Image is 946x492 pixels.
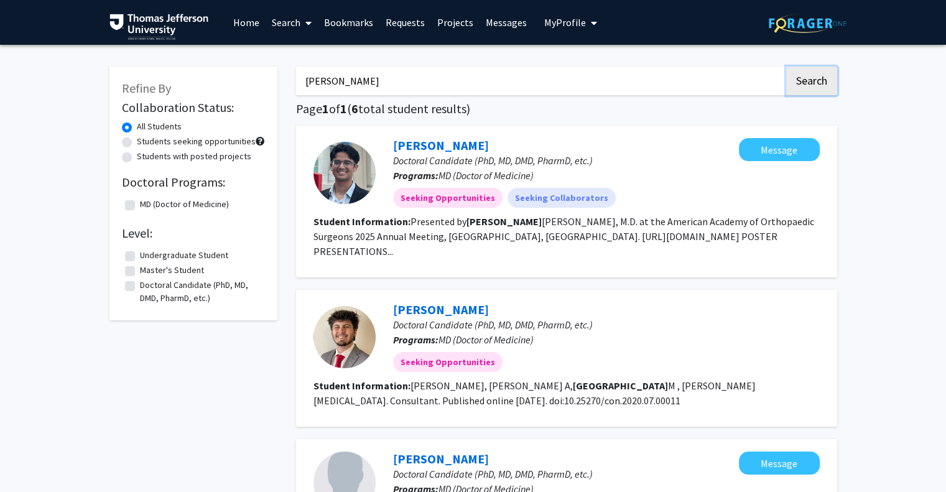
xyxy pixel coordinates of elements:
[313,215,410,228] b: Student Information:
[318,1,379,44] a: Bookmarks
[438,333,534,346] span: MD (Doctor of Medicine)
[137,150,251,163] label: Students with posted projects
[140,279,262,305] label: Doctoral Candidate (PhD, MD, DMD, PharmD, etc.)
[393,154,593,167] span: Doctoral Candidate (PhD, MD, DMD, PharmD, etc.)
[393,188,503,208] mat-chip: Seeking Opportunities
[769,14,846,33] img: ForagerOne Logo
[137,120,182,133] label: All Students
[140,249,228,262] label: Undergraduate Student
[351,101,358,116] span: 6
[140,198,229,211] label: MD (Doctor of Medicine)
[137,135,256,148] label: Students seeking opportunities
[313,379,410,392] b: Student Information:
[227,1,266,44] a: Home
[786,67,837,95] button: Search
[480,1,533,44] a: Messages
[313,379,756,407] fg-read-more: [PERSON_NAME], [PERSON_NAME] A, M , [PERSON_NAME] [MEDICAL_DATA]. Consultant. Published online [D...
[122,80,171,96] span: Refine By
[438,169,534,182] span: MD (Doctor of Medicine)
[544,16,586,29] span: My Profile
[466,215,542,228] b: [PERSON_NAME]
[393,137,489,153] a: [PERSON_NAME]
[573,379,668,392] b: [GEOGRAPHIC_DATA]
[393,352,503,372] mat-chip: Seeking Opportunities
[266,1,318,44] a: Search
[340,101,347,116] span: 1
[431,1,480,44] a: Projects
[739,138,820,161] button: Message Viraj Deshpande
[9,436,53,483] iframe: Chat
[122,226,265,241] h2: Level:
[122,175,265,190] h2: Doctoral Programs:
[296,67,784,95] input: Search Keywords
[379,1,431,44] a: Requests
[393,468,593,480] span: Doctoral Candidate (PhD, MD, DMD, PharmD, etc.)
[393,451,489,466] a: [PERSON_NAME]
[393,318,593,331] span: Doctoral Candidate (PhD, MD, DMD, PharmD, etc.)
[122,100,265,115] h2: Collaboration Status:
[393,302,489,317] a: [PERSON_NAME]
[109,14,209,40] img: Thomas Jefferson University Logo
[322,101,329,116] span: 1
[296,101,837,116] h1: Page of ( total student results)
[393,169,438,182] b: Programs:
[313,215,814,258] fg-read-more: Presented by [PERSON_NAME], M.D. at the American Academy of Orthopaedic Surgeons 2025 Annual Meet...
[140,264,204,277] label: Master's Student
[739,452,820,475] button: Message Matthew Carr
[508,188,616,208] mat-chip: Seeking Collaborators
[393,333,438,346] b: Programs:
